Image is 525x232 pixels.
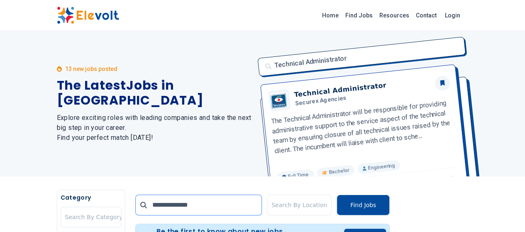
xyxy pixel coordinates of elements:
[376,9,413,22] a: Resources
[342,9,376,22] a: Find Jobs
[65,65,117,73] p: 13 new jobs posted
[61,193,122,202] h5: Category
[319,9,342,22] a: Home
[337,195,390,215] button: Find Jobs
[57,113,253,143] h2: Explore exciting roles with leading companies and take the next big step in your career. Find you...
[57,7,119,24] img: Elevolt
[440,7,465,24] a: Login
[57,78,253,108] h1: The Latest Jobs in [GEOGRAPHIC_DATA]
[483,192,525,232] iframe: Chat Widget
[413,9,440,22] a: Contact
